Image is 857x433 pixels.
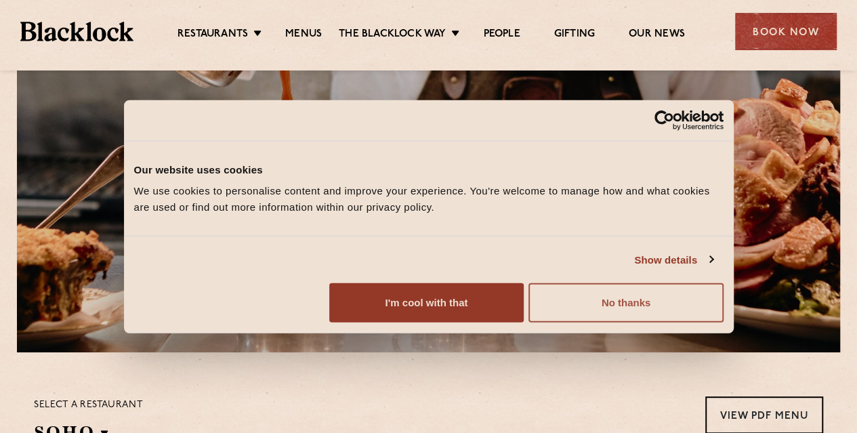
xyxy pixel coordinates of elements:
[329,283,524,323] button: I'm cool with that
[285,28,322,43] a: Menus
[634,251,713,268] a: Show details
[483,28,520,43] a: People
[34,396,143,414] p: Select a restaurant
[339,28,446,43] a: The Blacklock Way
[177,28,248,43] a: Restaurants
[735,13,837,50] div: Book Now
[554,28,595,43] a: Gifting
[20,22,133,41] img: BL_Textured_Logo-footer-cropped.svg
[134,161,724,178] div: Our website uses cookies
[605,110,724,130] a: Usercentrics Cookiebot - opens in a new window
[134,183,724,215] div: We use cookies to personalise content and improve your experience. You're welcome to manage how a...
[528,283,723,323] button: No thanks
[629,28,685,43] a: Our News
